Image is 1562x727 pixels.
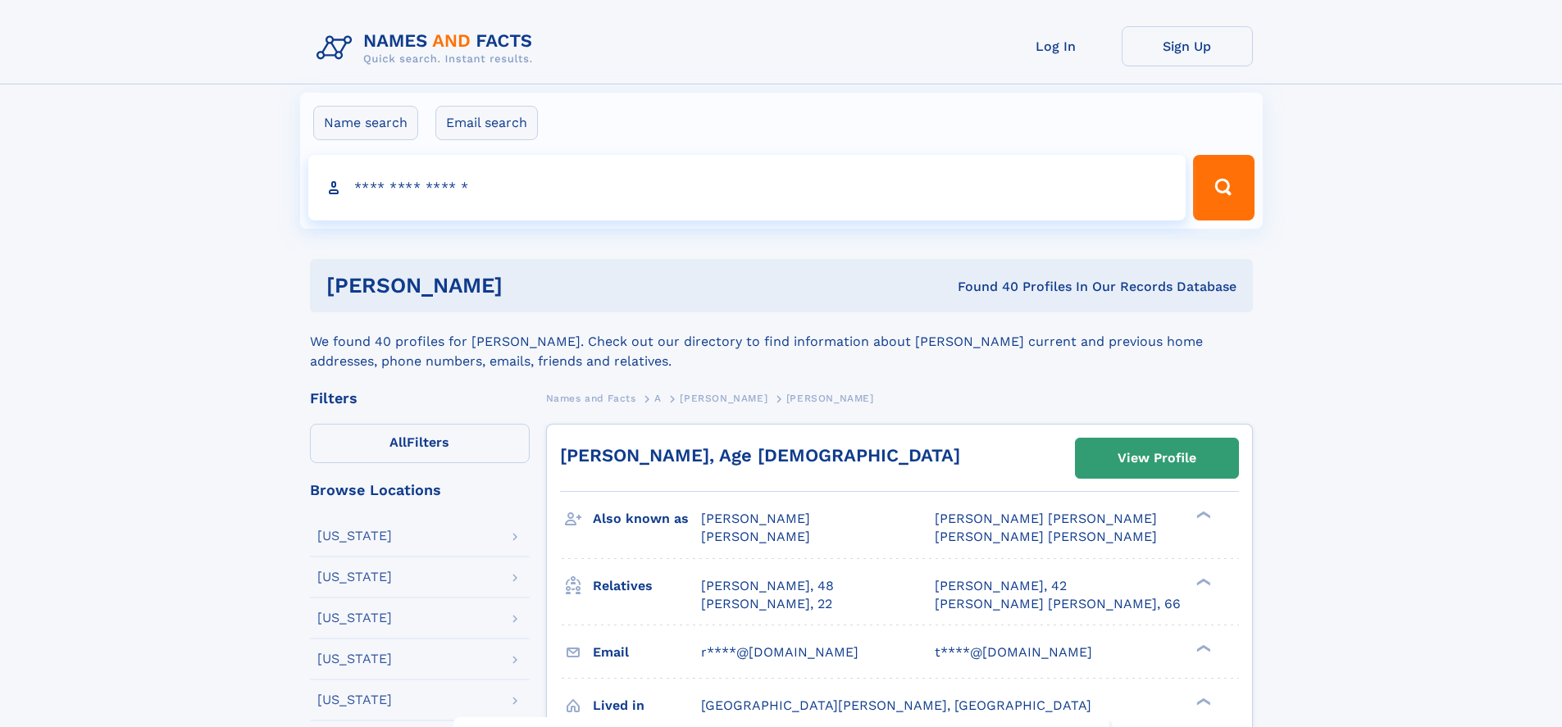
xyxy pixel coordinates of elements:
[1192,576,1212,587] div: ❯
[1118,439,1196,477] div: View Profile
[680,388,767,408] a: [PERSON_NAME]
[308,155,1186,220] input: search input
[593,692,701,720] h3: Lived in
[1192,643,1212,653] div: ❯
[317,529,392,543] div: [US_STATE]
[560,445,960,466] a: [PERSON_NAME], Age [DEMOGRAPHIC_DATA]
[317,570,392,584] div: [US_STATE]
[310,26,546,70] img: Logo Names and Facts
[593,505,701,533] h3: Also known as
[1193,155,1254,220] button: Search Button
[786,393,874,404] span: [PERSON_NAME]
[310,312,1253,371] div: We found 40 profiles for [PERSON_NAME]. Check out our directory to find information about [PERSON...
[701,697,1091,713] span: [GEOGRAPHIC_DATA][PERSON_NAME], [GEOGRAPHIC_DATA]
[701,595,832,613] a: [PERSON_NAME], 22
[680,393,767,404] span: [PERSON_NAME]
[546,388,636,408] a: Names and Facts
[389,434,407,450] span: All
[310,483,530,498] div: Browse Locations
[1122,26,1253,66] a: Sign Up
[310,391,530,406] div: Filters
[593,638,701,666] h3: Email
[593,572,701,600] h3: Relatives
[1192,696,1212,707] div: ❯
[990,26,1122,66] a: Log In
[317,693,392,707] div: [US_STATE]
[1192,510,1212,520] div: ❯
[701,511,810,526] span: [PERSON_NAME]
[317,611,392,625] div: [US_STATE]
[730,278,1236,296] div: Found 40 Profiles In Our Records Database
[310,424,530,463] label: Filters
[317,652,392,666] div: [US_STATE]
[935,595,1181,613] a: [PERSON_NAME] [PERSON_NAME], 66
[935,511,1157,526] span: [PERSON_NAME] [PERSON_NAME]
[654,388,662,408] a: A
[654,393,662,404] span: A
[935,577,1067,595] a: [PERSON_NAME], 42
[435,106,538,140] label: Email search
[701,529,810,544] span: [PERSON_NAME]
[1076,438,1238,478] a: View Profile
[326,275,731,296] h1: [PERSON_NAME]
[935,529,1157,544] span: [PERSON_NAME] [PERSON_NAME]
[701,577,834,595] a: [PERSON_NAME], 48
[313,106,418,140] label: Name search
